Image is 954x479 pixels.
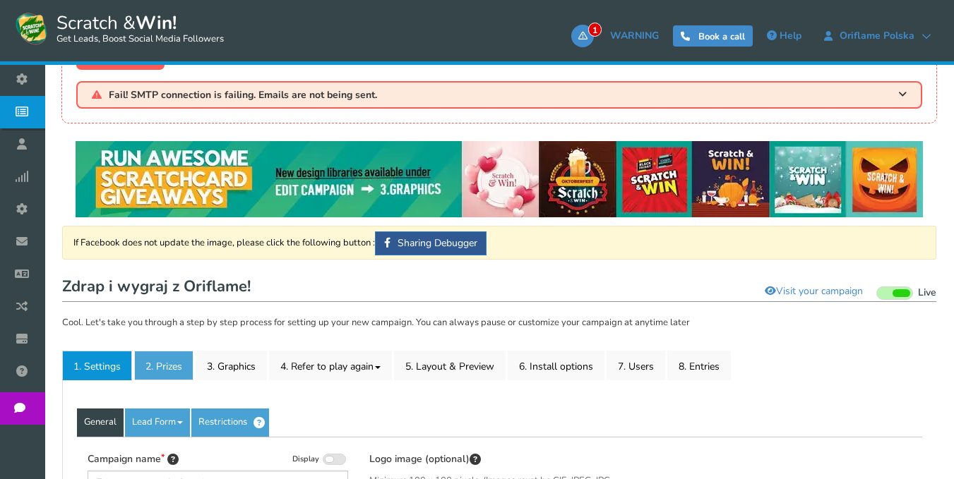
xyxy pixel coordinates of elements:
[508,351,604,380] a: 6. Install options
[394,351,506,380] a: 5. Layout & Preview
[918,286,936,300] span: Live
[56,34,224,45] small: Get Leads, Boost Social Media Followers
[375,231,487,255] a: Sharing Debugger
[269,351,392,380] a: 4. Refer to play again
[62,351,132,380] a: 1. Settings
[136,11,177,35] strong: Win!
[62,274,936,302] h1: Zdrap i wygraj z Oriflame!
[14,11,49,46] img: Scratch and Win
[780,29,801,42] span: Help
[191,408,269,437] a: Restrictions
[571,25,666,47] a: 1WARNING
[369,451,481,467] label: Logo image (optional)
[62,316,936,330] p: Cool. Let's take you through a step by step process for setting up your new campaign. You can alw...
[607,351,665,380] a: 7. Users
[62,226,936,260] div: If Facebook does not update the image, please click the following button :
[292,454,319,465] span: Display
[88,451,179,467] label: Campaign name
[756,279,872,303] a: Visit your campaign
[196,351,267,380] a: 3. Graphics
[698,30,745,43] span: Book a call
[760,25,809,47] a: Help
[134,351,193,380] a: 2. Prizes
[76,141,923,217] img: festival-poster-2020.webp
[667,351,731,380] a: 8. Entries
[49,11,224,46] span: Scratch &
[588,23,602,37] span: 1
[167,452,179,468] span: Tip: Choose a title that will attract more entries. For example: “Scratch & win a bracelet” will ...
[673,25,753,47] a: Book a call
[470,452,481,468] span: This image will be displayed on top of your contest screen. You can upload & preview different im...
[14,11,224,46] a: Scratch &Win! Get Leads, Boost Social Media Followers
[109,90,377,100] span: Fail! SMTP connection is failing. Emails are not being sent.
[125,408,190,437] a: Lead Form
[77,408,124,437] a: General
[833,30,922,42] span: Oriflame Polska
[610,29,659,42] span: WARNING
